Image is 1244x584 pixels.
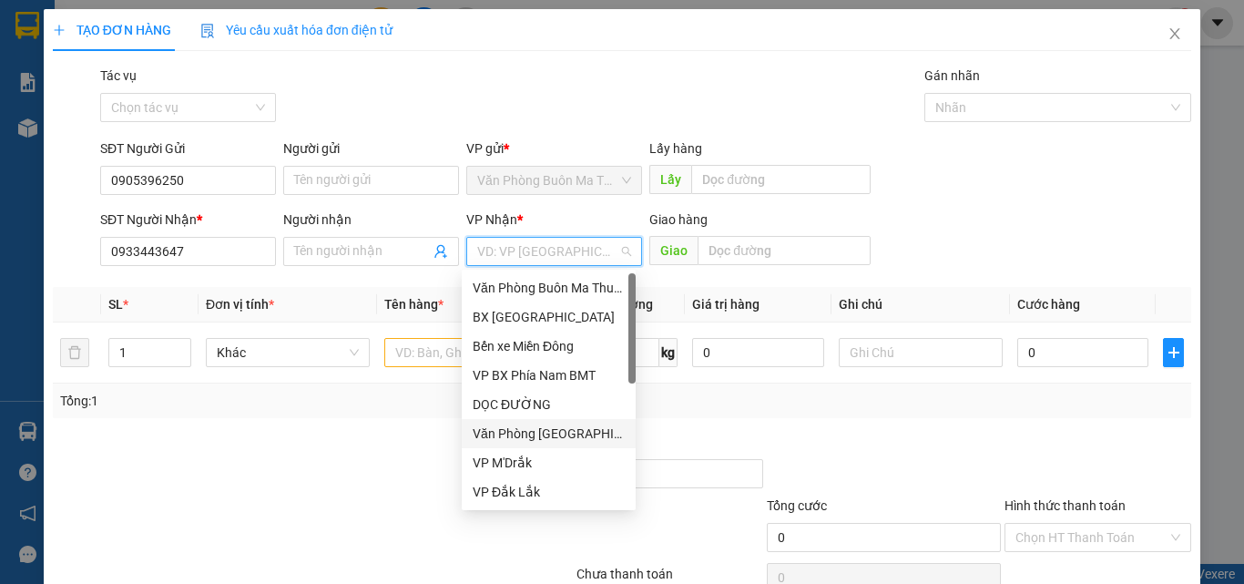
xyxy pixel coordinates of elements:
[156,85,276,180] span: CV TÂN THỚI HIỆP
[217,339,359,366] span: Khác
[839,338,1003,367] input: Ghi Chú
[100,138,276,159] div: SĐT Người Gửi
[156,15,283,59] div: DỌC ĐƯỜNG
[466,138,642,159] div: VP gửi
[649,212,708,227] span: Giao hàng
[462,419,636,448] div: Văn Phòng Tân Phú
[698,236,871,265] input: Dọc đường
[692,297,760,312] span: Giá trị hàng
[924,68,980,83] label: Gán nhãn
[473,424,625,444] div: Văn Phòng [GEOGRAPHIC_DATA]
[691,165,871,194] input: Dọc đường
[462,332,636,361] div: Bến xe Miền Đông
[1017,297,1080,312] span: Cước hàng
[462,448,636,477] div: VP M'Drắk
[60,338,89,367] button: delete
[200,23,393,37] span: Yêu cầu xuất hóa đơn điện tử
[156,59,283,85] div: 0337700362
[156,95,182,114] span: DĐ:
[649,141,702,156] span: Lấy hàng
[649,236,698,265] span: Giao
[53,23,171,37] span: TẠO ĐƠN HÀNG
[53,24,66,36] span: plus
[473,307,625,327] div: BX [GEOGRAPHIC_DATA]
[384,338,548,367] input: VD: Bàn, Ghế
[60,391,482,411] div: Tổng: 1
[462,390,636,419] div: DỌC ĐƯỜNG
[15,81,143,107] div: 0813840005
[767,498,827,513] span: Tổng cước
[1168,26,1182,41] span: close
[206,297,274,312] span: Đơn vị tính
[462,361,636,390] div: VP BX Phía Nam BMT
[283,210,459,230] div: Người nhận
[100,210,276,230] div: SĐT Người Nhận
[1163,338,1184,367] button: plus
[15,15,143,81] div: Văn Phòng Buôn Ma Thuột
[473,453,625,473] div: VP M'Drắk
[462,273,636,302] div: Văn Phòng Buôn Ma Thuột
[473,482,625,502] div: VP Đắk Lắk
[477,167,631,194] span: Văn Phòng Buôn Ma Thuột
[473,394,625,415] div: DỌC ĐƯỜNG
[384,297,444,312] span: Tên hàng
[649,165,691,194] span: Lấy
[100,68,137,83] label: Tác vụ
[831,287,1010,323] th: Ghi chú
[200,24,215,38] img: icon
[473,278,625,298] div: Văn Phòng Buôn Ma Thuột
[659,338,678,367] span: kg
[15,17,44,36] span: Gửi:
[1149,9,1200,60] button: Close
[462,477,636,507] div: VP Đắk Lắk
[156,17,199,36] span: Nhận:
[433,244,448,259] span: user-add
[462,302,636,332] div: BX Tây Ninh
[473,336,625,356] div: Bến xe Miền Đông
[692,338,823,367] input: 0
[466,212,517,227] span: VP Nhận
[1004,498,1126,513] label: Hình thức thanh toán
[108,297,123,312] span: SL
[1164,345,1183,360] span: plus
[283,138,459,159] div: Người gửi
[473,365,625,385] div: VP BX Phía Nam BMT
